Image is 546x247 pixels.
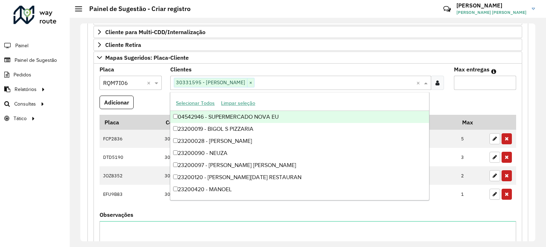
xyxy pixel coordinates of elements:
[147,79,153,87] span: Clear all
[161,148,318,166] td: 30302095
[105,55,189,60] span: Mapas Sugeridos: Placa-Cliente
[170,159,429,171] div: 23200097 - [PERSON_NAME] [PERSON_NAME]
[100,148,161,166] td: DTD5190
[218,98,258,109] button: Limpar seleção
[170,195,429,208] div: 23200464 - MERCADO PARAYBA
[454,65,489,74] label: Max entregas
[105,42,141,48] span: Cliente Retira
[14,71,31,79] span: Pedidos
[247,79,254,87] span: ×
[170,147,429,159] div: 23200090 - NEUZA
[100,166,161,185] td: JOZ8352
[100,65,114,74] label: Placa
[15,86,37,93] span: Relatórios
[161,185,318,203] td: 30331290
[100,96,134,109] button: Adicionar
[456,9,526,16] span: [PERSON_NAME] [PERSON_NAME]
[14,115,27,122] span: Tático
[100,130,161,148] td: FCP2836
[170,183,429,195] div: 23200420 - MANOEL
[161,130,318,148] td: 30336928
[170,111,429,123] div: 04542946 - SUPERMERCADO NOVA EU
[457,148,486,166] td: 3
[170,92,429,200] ng-dropdown-panel: Options list
[105,29,205,35] span: Cliente para Multi-CDD/Internalização
[416,79,422,87] span: Clear all
[457,166,486,185] td: 2
[491,69,496,74] em: Máximo de clientes que serão colocados na mesma rota com os clientes informados
[170,171,429,183] div: 23200120 - [PERSON_NAME][DATE] RESTAURAN
[457,185,486,203] td: 1
[161,166,318,185] td: 30303806
[93,52,522,64] a: Mapas Sugeridos: Placa-Cliente
[439,1,455,17] a: Contato Rápido
[14,100,36,108] span: Consultas
[170,123,429,135] div: 23200019 - BIGOL S PIZZARIA
[161,115,318,130] th: Código Cliente
[457,115,486,130] th: Max
[170,65,192,74] label: Clientes
[457,130,486,148] td: 5
[100,210,133,219] label: Observações
[15,57,57,64] span: Painel de Sugestão
[456,2,526,9] h3: [PERSON_NAME]
[82,5,191,13] h2: Painel de Sugestão - Criar registro
[93,26,522,38] a: Cliente para Multi-CDD/Internalização
[100,115,161,130] th: Placa
[100,185,161,203] td: EFU9B83
[93,39,522,51] a: Cliente Retira
[173,98,218,109] button: Selecionar Todos
[174,78,247,87] span: 30331595 - [PERSON_NAME]
[15,42,28,49] span: Painel
[170,135,429,147] div: 23200028 - [PERSON_NAME]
